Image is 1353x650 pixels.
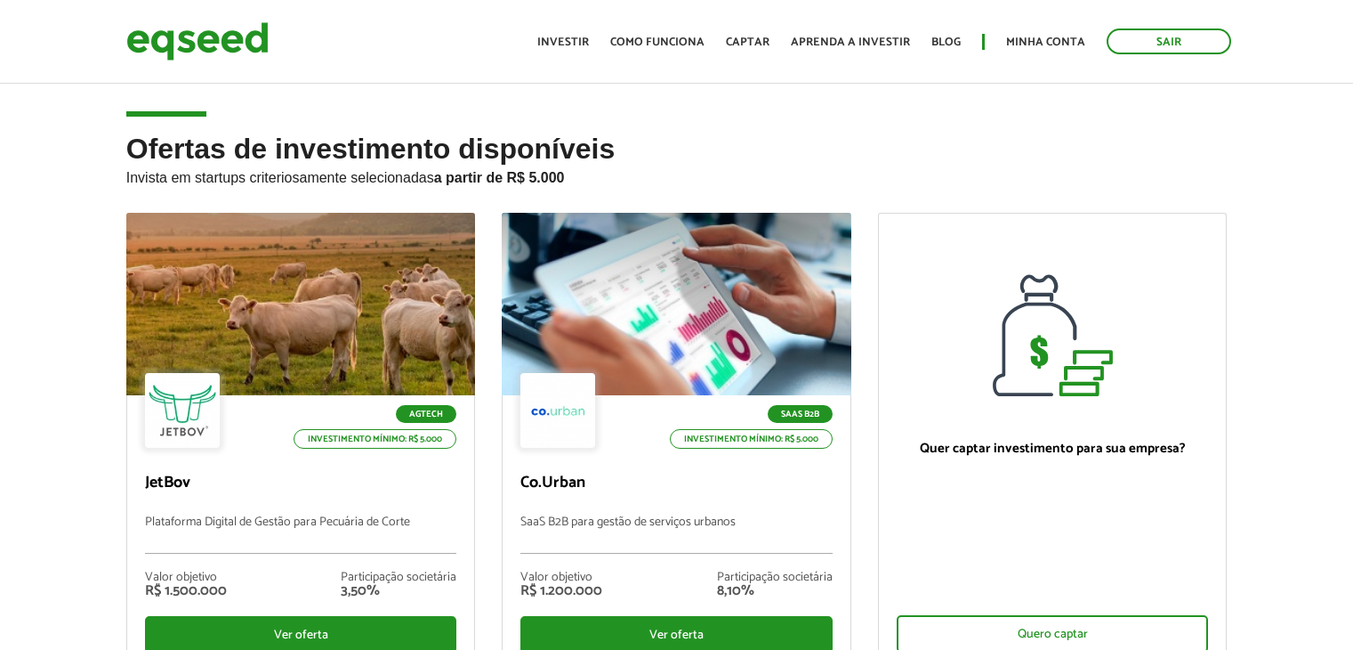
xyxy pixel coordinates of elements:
a: Aprenda a investir [791,37,910,48]
p: Plataforma Digital de Gestão para Pecuária de Corte [145,516,457,554]
a: Minha conta [1006,37,1085,48]
img: EqSeed [126,18,269,65]
div: Participação societária [717,572,833,584]
a: Captar [726,37,769,48]
p: JetBov [145,474,457,493]
a: Blog [931,37,961,48]
div: Participação societária [341,572,456,584]
p: Invista em startups criteriosamente selecionadas [126,165,1228,186]
p: Quer captar investimento para sua empresa? [897,441,1209,457]
strong: a partir de R$ 5.000 [434,170,565,185]
a: Como funciona [610,37,705,48]
p: SaaS B2B [768,405,833,423]
div: 8,10% [717,584,833,598]
div: Valor objetivo [520,572,602,584]
div: R$ 1.500.000 [145,584,227,598]
p: SaaS B2B para gestão de serviços urbanos [520,516,833,554]
p: Co.Urban [520,474,833,493]
h2: Ofertas de investimento disponíveis [126,134,1228,213]
p: Investimento mínimo: R$ 5.000 [670,429,833,449]
a: Sair [1107,28,1231,54]
p: Investimento mínimo: R$ 5.000 [294,429,456,449]
p: Agtech [396,405,456,423]
div: 3,50% [341,584,456,598]
div: Valor objetivo [145,572,227,584]
div: R$ 1.200.000 [520,584,602,598]
a: Investir [537,37,589,48]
